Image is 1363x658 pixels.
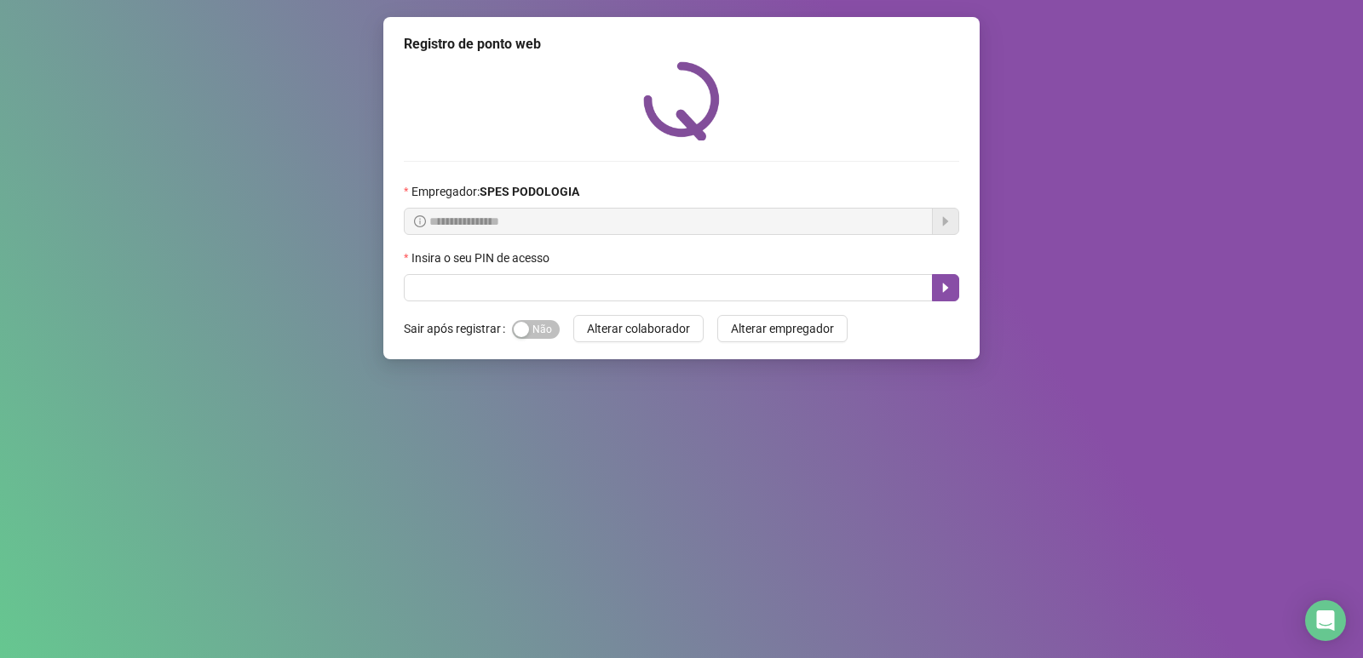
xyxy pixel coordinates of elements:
[404,34,959,54] div: Registro de ponto web
[411,182,579,201] span: Empregador :
[587,319,690,338] span: Alterar colaborador
[404,315,512,342] label: Sair após registrar
[643,61,720,140] img: QRPoint
[731,319,834,338] span: Alterar empregador
[480,185,579,198] strong: SPES PODOLOGIA
[1305,600,1346,641] div: Open Intercom Messenger
[939,281,952,295] span: caret-right
[717,315,848,342] button: Alterar empregador
[404,249,561,267] label: Insira o seu PIN de acesso
[573,315,704,342] button: Alterar colaborador
[414,215,426,227] span: info-circle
